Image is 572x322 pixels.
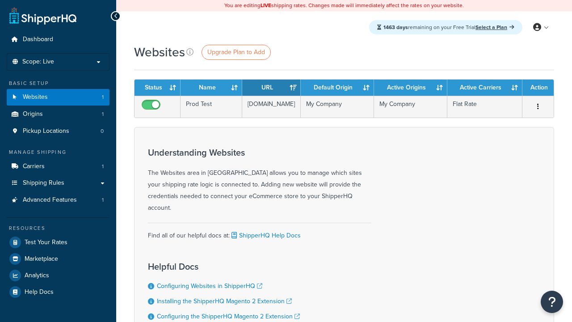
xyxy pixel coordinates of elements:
[202,45,271,60] a: Upgrade Plan to Add
[522,80,554,96] th: Action
[148,148,371,157] h3: Understanding Websites
[7,106,109,123] li: Origins
[7,234,109,250] a: Test Your Rates
[25,239,67,246] span: Test Your Rates
[22,58,54,66] span: Scope: Live
[23,93,48,101] span: Websites
[25,272,49,280] span: Analytics
[148,148,371,214] div: The Websites area in [GEOGRAPHIC_DATA] allows you to manage which sites your shipping rate logic ...
[7,158,109,175] a: Carriers 1
[23,179,64,187] span: Shipping Rules
[230,231,301,240] a: ShipperHQ Help Docs
[23,127,69,135] span: Pickup Locations
[7,267,109,284] a: Analytics
[242,96,301,118] td: [DOMAIN_NAME]
[7,192,109,208] a: Advanced Features 1
[301,80,374,96] th: Default Origin: activate to sort column ascending
[447,96,522,118] td: Flat Rate
[23,163,45,170] span: Carriers
[7,123,109,140] a: Pickup Locations 0
[7,175,109,191] a: Shipping Rules
[7,158,109,175] li: Carriers
[541,291,563,313] button: Open Resource Center
[374,96,447,118] td: My Company
[135,80,181,96] th: Status: activate to sort column ascending
[102,93,104,101] span: 1
[181,96,242,118] td: Prod Test
[25,255,58,263] span: Marketplace
[369,20,522,34] div: remaining on your Free Trial
[148,223,371,241] div: Find all of our helpful docs at:
[383,23,408,31] strong: 1463 days
[157,281,262,291] a: Configuring Websites in ShipperHQ
[301,96,374,118] td: My Company
[23,110,43,118] span: Origins
[102,163,104,170] span: 1
[181,80,242,96] th: Name: activate to sort column ascending
[23,36,53,43] span: Dashboard
[207,47,265,57] span: Upgrade Plan to Add
[7,123,109,140] li: Pickup Locations
[7,284,109,300] a: Help Docs
[102,196,104,204] span: 1
[148,262,309,271] h3: Helpful Docs
[242,80,301,96] th: URL: activate to sort column ascending
[101,127,104,135] span: 0
[23,196,77,204] span: Advanced Features
[475,23,514,31] a: Select a Plan
[7,80,109,87] div: Basic Setup
[102,110,104,118] span: 1
[7,192,109,208] li: Advanced Features
[7,225,109,232] div: Resources
[7,89,109,106] li: Websites
[374,80,447,96] th: Active Origins: activate to sort column ascending
[7,89,109,106] a: Websites 1
[157,297,292,306] a: Installing the ShipperHQ Magento 2 Extension
[7,106,109,123] a: Origins 1
[7,251,109,267] a: Marketplace
[157,312,300,321] a: Configuring the ShipperHQ Magento 2 Extension
[7,31,109,48] a: Dashboard
[7,148,109,156] div: Manage Shipping
[9,7,76,25] a: ShipperHQ Home
[447,80,522,96] th: Active Carriers: activate to sort column ascending
[261,1,271,9] b: LIVE
[134,43,185,61] h1: Websites
[25,288,54,296] span: Help Docs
